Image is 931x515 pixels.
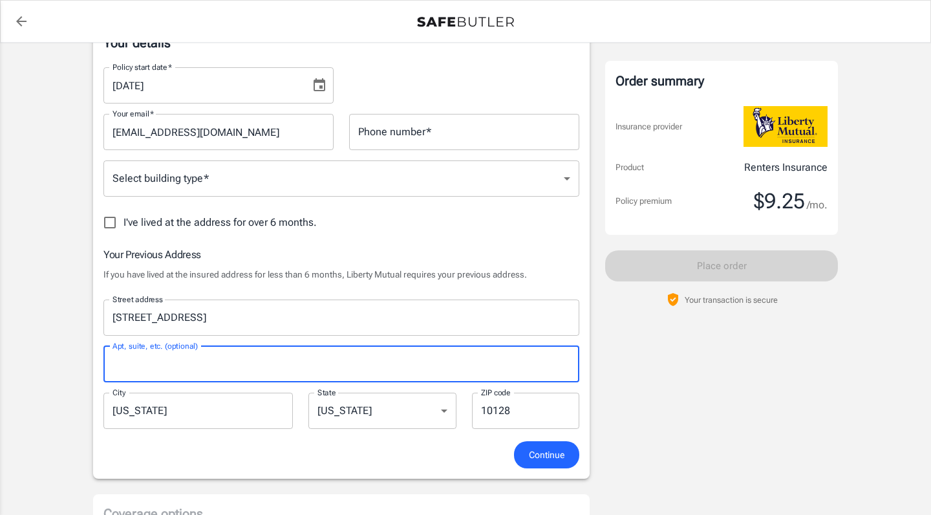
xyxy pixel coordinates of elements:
h6: Your Previous Address [103,247,579,263]
input: Enter email [103,114,334,150]
p: If you have lived at the insured address for less than 6 months, Liberty Mutual requires your pre... [103,268,579,281]
a: back to quotes [8,8,34,34]
label: ZIP code [481,387,511,398]
p: Renters Insurance [744,160,828,175]
label: City [112,387,125,398]
button: Choose date, selected date is Sep 17, 2025 [306,72,332,98]
span: $9.25 [754,188,805,214]
p: Your transaction is secure [685,294,778,306]
span: Continue [529,447,564,463]
span: I've lived at the address for over 6 months. [123,215,317,230]
input: MM/DD/YYYY [103,67,301,104]
button: Continue [514,441,579,469]
label: Street address [112,294,163,305]
p: Insurance provider [615,120,682,133]
label: Your email [112,108,154,119]
label: State [317,387,336,398]
img: Back to quotes [417,17,514,27]
label: Apt, suite, etc. (optional) [112,340,198,351]
span: /mo. [807,196,828,214]
p: Policy premium [615,195,672,208]
input: Enter number [349,114,579,150]
p: Product [615,161,644,174]
label: Policy start date [112,61,172,72]
div: Order summary [615,71,828,91]
p: Your details [103,34,579,52]
img: Liberty Mutual [744,106,828,147]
